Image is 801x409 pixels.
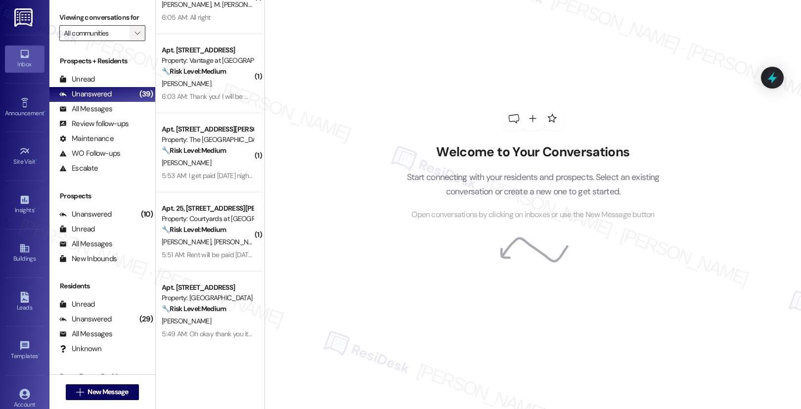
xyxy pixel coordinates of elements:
div: 5:49 AM: Oh okay thank you it should be a check coming to you soon [162,329,360,338]
div: 6:05 AM: All right [162,13,210,22]
div: Prospects + Residents [49,56,155,66]
div: Maintenance [59,134,114,144]
i:  [76,388,84,396]
div: (10) [138,207,155,222]
strong: 🔧 Risk Level: Medium [162,146,226,155]
div: Escalate [59,163,98,174]
div: Past + Future Residents [49,371,155,382]
span: [PERSON_NAME] [162,158,211,167]
span: • [36,157,37,164]
a: Insights • [5,191,44,218]
div: Property: Courtyards at [GEOGRAPHIC_DATA] [162,214,253,224]
p: Start connecting with your residents and prospects. Select an existing conversation or create a n... [392,170,674,198]
i:  [134,29,140,37]
label: Viewing conversations for [59,10,145,25]
div: WO Follow-ups [59,148,120,159]
h2: Welcome to Your Conversations [392,144,674,160]
img: ResiDesk Logo [14,8,35,27]
span: • [44,108,45,115]
div: Unread [59,299,95,310]
span: Open conversations by clicking on inboxes or use the New Message button [411,209,654,221]
div: Apt. [STREET_ADDRESS][PERSON_NAME] [162,124,253,135]
div: Property: [GEOGRAPHIC_DATA] [162,293,253,303]
span: [PERSON_NAME] [214,237,263,246]
div: Property: Vantage at [GEOGRAPHIC_DATA] [162,55,253,66]
span: [PERSON_NAME] [162,317,211,325]
div: 5:53 AM: I get paid [DATE] night and was planning on getting a cashiers check first thing [DATE] ... [162,171,456,180]
div: (29) [137,312,155,327]
div: Apt. [STREET_ADDRESS] [162,282,253,293]
div: (39) [137,87,155,102]
button: New Message [66,384,139,400]
div: Residents [49,281,155,291]
div: Unknown [59,344,101,354]
a: Templates • [5,337,44,364]
div: Apt. 25, [STREET_ADDRESS][PERSON_NAME] [162,203,253,214]
div: Apt. [STREET_ADDRESS] [162,45,253,55]
div: All Messages [59,239,112,249]
div: All Messages [59,329,112,339]
div: All Messages [59,104,112,114]
a: Inbox [5,45,44,72]
div: Unread [59,74,95,85]
div: New Inbounds [59,254,117,264]
div: Unanswered [59,314,112,324]
strong: 🔧 Risk Level: Medium [162,304,226,313]
input: All communities [64,25,130,41]
div: Property: The [GEOGRAPHIC_DATA] [162,135,253,145]
div: Unread [59,224,95,234]
div: Unanswered [59,89,112,99]
div: Unanswered [59,209,112,220]
span: New Message [88,387,128,397]
div: 5:51 AM: Rent will be paid [DATE] [162,250,254,259]
a: Leads [5,289,44,316]
div: Prospects [49,191,155,201]
div: Review follow-ups [59,119,129,129]
span: [PERSON_NAME] [162,79,211,88]
div: 6:03 AM: Thank you! I will be making the payment tonight, I'm sorry for the delay! [162,92,392,101]
strong: 🔧 Risk Level: Medium [162,225,226,234]
span: • [38,351,40,358]
span: • [34,205,36,212]
a: Site Visit • [5,143,44,170]
a: Buildings [5,240,44,267]
strong: 🔧 Risk Level: Medium [162,67,226,76]
span: [PERSON_NAME] [162,237,214,246]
